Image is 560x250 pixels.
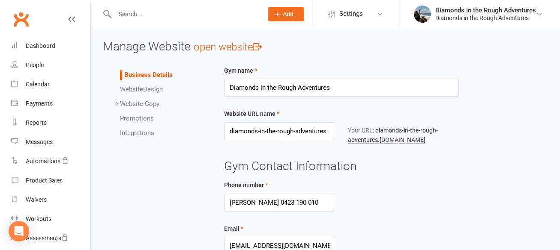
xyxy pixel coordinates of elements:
a: Messages [11,132,90,152]
a: Reports [11,113,90,132]
div: Product Sales [26,177,63,184]
span: Add [283,11,293,18]
div: Your URL: [348,126,459,145]
label: Website URL name [224,109,279,118]
div: Waivers [26,196,47,203]
span: Website [120,85,143,93]
div: Messages [26,138,53,145]
div: People [26,62,44,68]
label: Phone number [224,180,268,190]
span: Settings [339,4,363,24]
div: Reports [26,119,47,126]
a: open website [194,41,262,53]
label: Gym name [224,66,257,75]
a: Workouts [11,209,90,229]
input: Search... [112,8,257,20]
a: Product Sales [11,171,90,190]
div: Calendar [26,81,50,88]
a: Automations [11,152,90,171]
a: Business Details [124,71,173,79]
div: Open Intercom Messenger [9,221,29,241]
a: Dashboard [11,36,90,56]
img: thumb_image1543975352.png [414,6,431,23]
a: Assessments [11,229,90,248]
button: Add [268,7,304,21]
a: Payments [11,94,90,113]
a: Clubworx [10,9,32,30]
div: Diamonds in the Rough Adventures [435,6,536,14]
div: Diamonds in the Rough Adventures [435,14,536,22]
div: Dashboard [26,42,55,49]
h3: Gym Contact Information [224,160,458,173]
a: Promotions [120,115,154,122]
a: diamonds-in-the-rough-adventures.[DOMAIN_NAME] [348,127,438,144]
a: People [11,56,90,75]
div: Payments [26,100,53,107]
a: Website Copy [120,100,159,108]
a: Calendar [11,75,90,94]
a: Waivers [11,190,90,209]
div: Automations [26,158,60,165]
a: Integrations [120,129,154,137]
h3: Manage Website [103,40,548,53]
a: WebsiteDesign [120,85,163,93]
label: Email [224,224,243,233]
div: Assessments [26,235,68,241]
div: Workouts [26,215,51,222]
